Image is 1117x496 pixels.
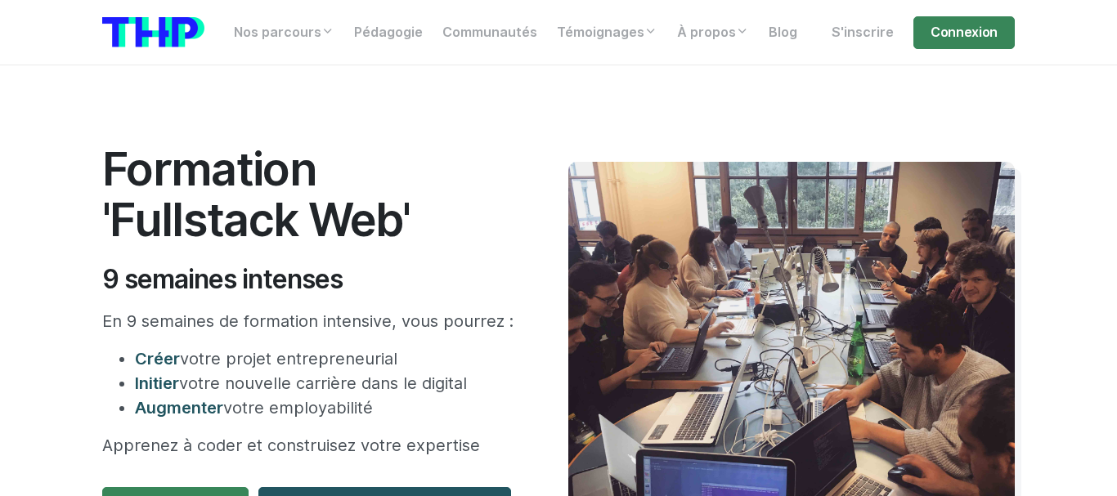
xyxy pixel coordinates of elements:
a: Communautés [433,16,547,49]
a: Témoignages [547,16,667,49]
a: S'inscrire [822,16,904,49]
p: Apprenez à coder et construisez votre expertise [102,433,519,458]
span: Créer [135,349,180,369]
li: votre nouvelle carrière dans le digital [135,371,519,395]
a: Nos parcours [224,16,344,49]
p: En 9 semaines de formation intensive, vous pourrez : [102,309,519,333]
span: Initier [135,373,179,393]
span: Augmenter [135,398,223,418]
a: Connexion [913,16,1015,49]
img: logo [102,17,204,47]
h1: Formation 'Fullstack Web' [102,144,519,244]
h2: 9 semaines intenses [102,264,519,295]
a: Pédagogie [344,16,433,49]
a: Blog [759,16,807,49]
li: votre employabilité [135,395,519,420]
a: À propos [667,16,759,49]
li: votre projet entrepreneurial [135,346,519,371]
